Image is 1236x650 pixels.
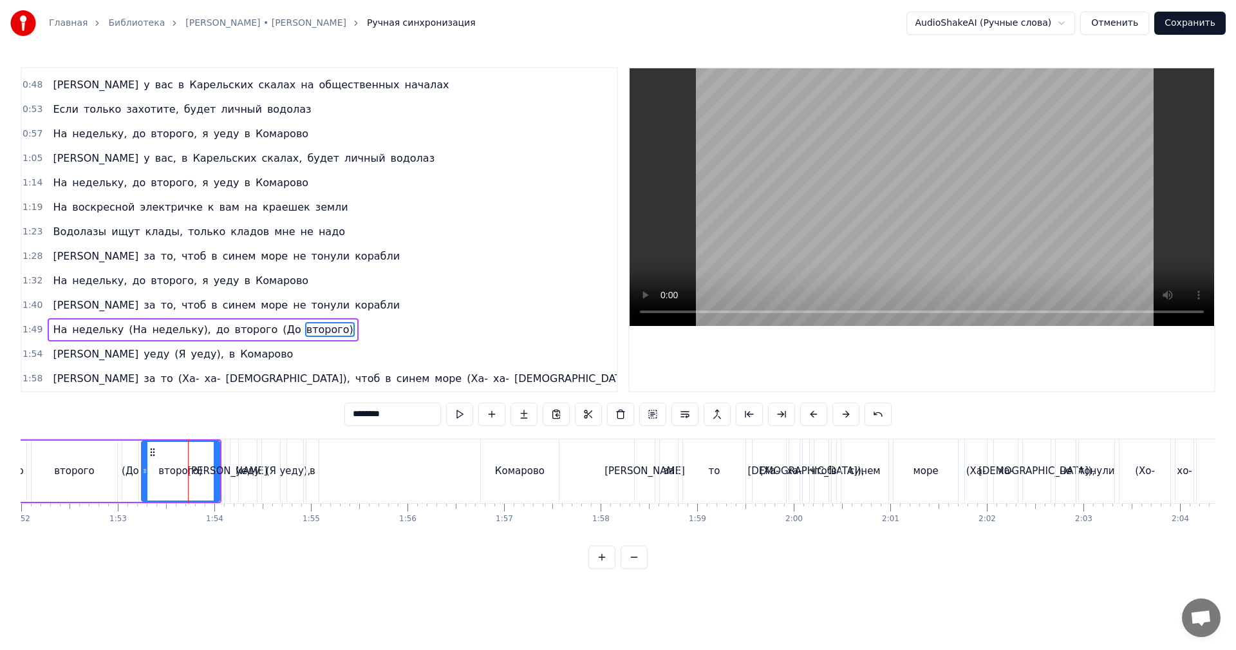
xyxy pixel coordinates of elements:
[849,464,880,479] div: синем
[142,298,156,312] span: за
[125,102,180,117] span: захотите,
[1060,464,1072,479] div: не
[23,152,42,165] span: 1:05
[966,464,986,479] div: (Ха-
[158,464,202,479] div: второго)
[513,371,640,386] span: [DEMOGRAPHIC_DATA]),
[127,322,148,337] span: (На
[23,299,42,312] span: 1:40
[299,77,315,92] span: на
[979,514,996,524] div: 2:02
[310,464,315,479] div: в
[122,464,139,479] div: (До
[51,347,140,361] span: [PERSON_NAME]
[108,17,165,30] a: Библиотека
[243,126,251,141] span: в
[23,250,42,263] span: 1:28
[228,347,236,361] span: в
[51,249,140,263] span: [PERSON_NAME]
[187,224,227,239] span: только
[218,200,240,215] span: вам
[173,347,187,361] span: (Я
[201,273,210,288] span: я
[243,175,251,190] span: в
[203,371,222,386] span: ха-
[188,77,254,92] span: Карельских
[180,151,189,166] span: в
[1135,464,1155,479] div: (Хо-
[131,175,147,190] span: до
[831,464,837,479] div: в
[1075,514,1092,524] div: 2:03
[109,514,127,524] div: 1:53
[225,371,351,386] span: [DEMOGRAPHIC_DATA]),
[180,249,207,263] span: чтоб
[229,224,270,239] span: кладов
[23,201,42,214] span: 1:19
[23,103,42,116] span: 0:53
[160,371,174,386] span: то
[154,151,178,166] span: вас,
[142,249,156,263] span: за
[292,298,307,312] span: не
[305,322,355,337] span: второго)
[23,274,42,287] span: 1:32
[239,347,294,361] span: Комарово
[367,17,476,30] span: Ручная синхронизация
[54,464,95,479] div: второго
[177,371,201,386] span: (Ха-
[465,371,489,386] span: (Ха-
[142,371,156,386] span: за
[51,175,68,190] span: На
[215,322,231,337] span: до
[317,77,400,92] span: общественных
[254,273,310,288] span: Комарово
[1154,12,1226,35] button: Сохранить
[51,102,80,117] span: Если
[142,77,151,92] span: у
[131,273,147,288] span: до
[689,514,706,524] div: 1:59
[190,347,225,361] span: уеду),
[254,126,310,141] span: Комарово
[210,249,218,263] span: в
[220,102,263,117] span: личный
[71,126,128,141] span: недельку,
[747,464,864,479] div: [DEMOGRAPHIC_DATA]),
[23,348,42,361] span: 1:54
[403,77,450,92] span: началах
[709,464,720,479] div: то
[243,273,251,288] span: в
[23,177,42,189] span: 1:14
[151,322,212,337] span: недельку),
[144,224,184,239] span: клады,
[160,249,178,263] span: то,
[1182,598,1221,637] div: Открытый чат
[399,514,417,524] div: 1:56
[785,514,803,524] div: 2:00
[310,249,351,263] span: тонули
[51,77,140,92] span: [PERSON_NAME]
[221,249,257,263] span: синем
[306,151,341,166] span: будет
[259,298,289,312] span: море
[266,464,276,479] div: (Я
[221,298,257,312] span: синем
[138,200,203,215] span: электричке
[492,371,510,386] span: ха-
[51,371,140,386] span: [PERSON_NAME]
[1172,514,1189,524] div: 2:04
[663,464,674,479] div: за
[201,126,210,141] span: я
[299,224,315,239] span: не
[353,298,401,312] span: корабли
[212,126,241,141] span: уеду
[279,464,310,479] div: уеду),
[23,225,42,238] span: 1:23
[212,175,241,190] span: уеду
[592,514,610,524] div: 1:58
[236,464,259,479] div: уеду
[254,175,310,190] span: Комарово
[273,224,296,239] span: мне
[71,273,128,288] span: недельку,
